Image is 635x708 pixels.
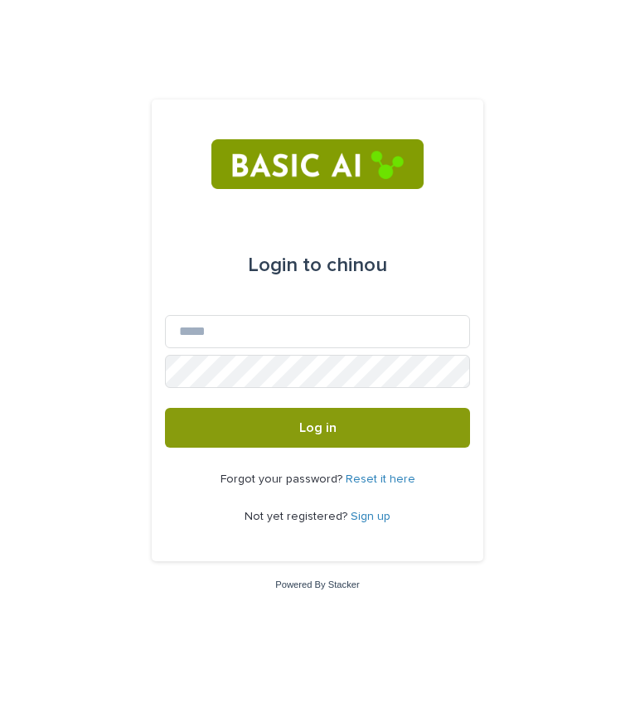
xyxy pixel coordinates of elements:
[248,255,322,275] span: Login to
[211,139,423,189] img: RtIB8pj2QQiOZo6waziI
[346,473,415,485] a: Reset it here
[275,579,359,589] a: Powered By Stacker
[245,511,351,522] span: Not yet registered?
[248,242,387,289] div: chinou
[351,511,390,522] a: Sign up
[221,473,346,485] span: Forgot your password?
[165,408,470,448] button: Log in
[299,421,337,434] span: Log in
